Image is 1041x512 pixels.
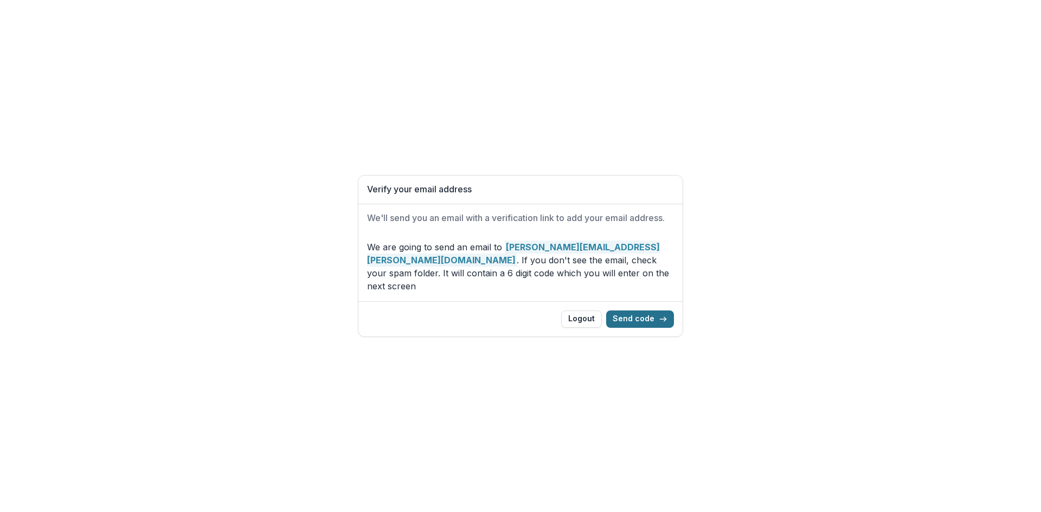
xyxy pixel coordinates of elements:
[606,310,674,328] button: Send code
[561,310,602,328] button: Logout
[367,241,674,293] p: We are going to send an email to . If you don't see the email, check your spam folder. It will co...
[367,213,674,223] h2: We'll send you an email with a verification link to add your email address.
[367,241,660,267] strong: [PERSON_NAME][EMAIL_ADDRESS][PERSON_NAME][DOMAIN_NAME]
[367,184,674,195] h1: Verify your email address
